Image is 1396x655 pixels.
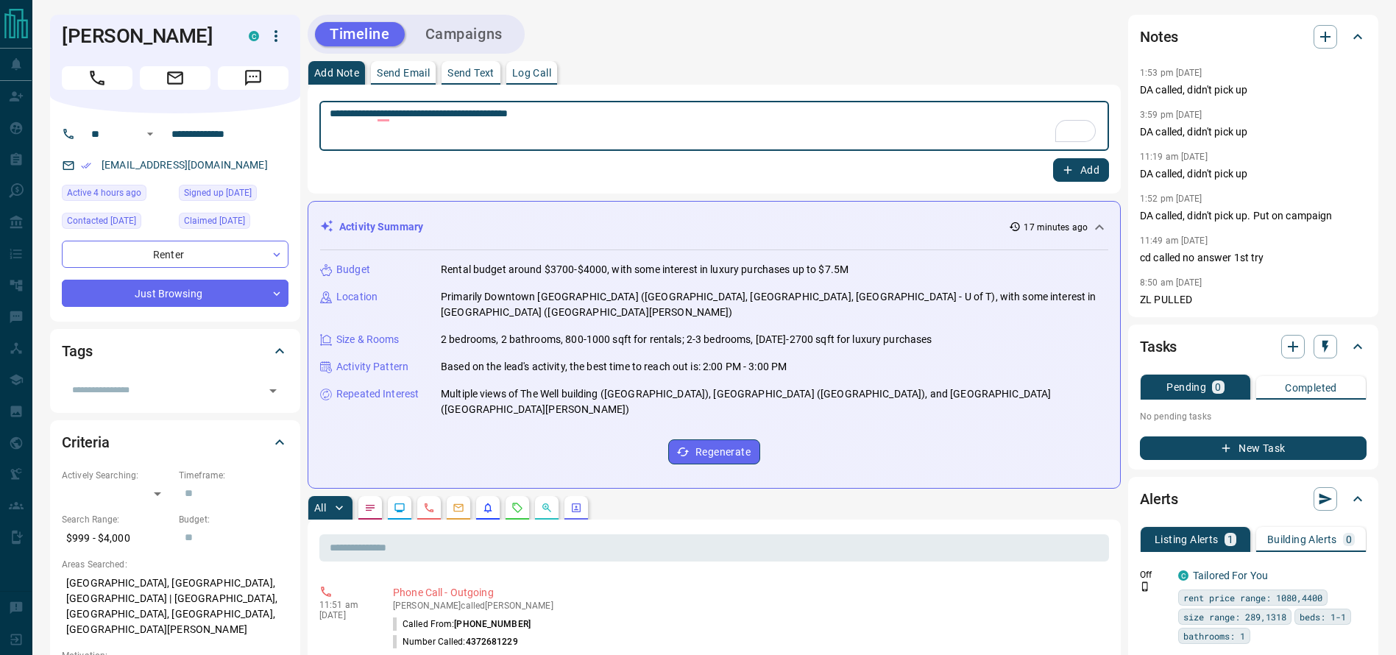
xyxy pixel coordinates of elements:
[184,185,252,200] span: Signed up [DATE]
[62,469,171,482] p: Actively Searching:
[1285,383,1337,393] p: Completed
[179,513,288,526] p: Budget:
[364,502,376,514] svg: Notes
[102,159,268,171] a: [EMAIL_ADDRESS][DOMAIN_NAME]
[454,619,531,629] span: [PHONE_NUMBER]
[1215,382,1221,392] p: 0
[141,125,159,143] button: Open
[62,66,132,90] span: Call
[336,262,370,277] p: Budget
[1140,481,1367,517] div: Alerts
[319,610,371,620] p: [DATE]
[466,637,518,647] span: 4372681229
[62,431,110,454] h2: Criteria
[441,262,848,277] p: Rental budget around $3700-$4000, with some interest in luxury purchases up to $7.5M
[336,386,419,402] p: Repeated Interest
[62,280,288,307] div: Just Browsing
[453,502,464,514] svg: Emails
[1300,609,1346,624] span: beds: 1-1
[1140,292,1367,308] p: ZL PULLED
[1140,487,1178,511] h2: Alerts
[336,359,408,375] p: Activity Pattern
[62,571,288,642] p: [GEOGRAPHIC_DATA], [GEOGRAPHIC_DATA], [GEOGRAPHIC_DATA] | [GEOGRAPHIC_DATA], [GEOGRAPHIC_DATA], [...
[179,213,288,233] div: Sun May 25 2025
[1166,382,1206,392] p: Pending
[1183,590,1322,605] span: rent price range: 1080,4400
[62,333,288,369] div: Tags
[315,22,405,46] button: Timeline
[1140,568,1169,581] p: Off
[1227,534,1233,545] p: 1
[570,502,582,514] svg: Agent Actions
[393,635,518,648] p: Number Called:
[1183,609,1286,624] span: size range: 289,1318
[1140,194,1202,204] p: 1:52 pm [DATE]
[411,22,517,46] button: Campaigns
[1140,82,1367,98] p: DA called, didn't pick up
[314,503,326,513] p: All
[541,502,553,514] svg: Opportunities
[423,502,435,514] svg: Calls
[67,185,141,200] span: Active 4 hours ago
[1140,581,1150,592] svg: Push Notification Only
[319,600,371,610] p: 11:51 am
[1193,570,1268,581] a: Tailored For You
[441,289,1108,320] p: Primarily Downtown [GEOGRAPHIC_DATA] ([GEOGRAPHIC_DATA], [GEOGRAPHIC_DATA], [GEOGRAPHIC_DATA] - U...
[393,601,1103,611] p: [PERSON_NAME] called [PERSON_NAME]
[81,160,91,171] svg: Email Verified
[62,339,92,363] h2: Tags
[218,66,288,90] span: Message
[140,66,210,90] span: Email
[668,439,760,464] button: Regenerate
[1140,335,1177,358] h2: Tasks
[1140,436,1367,460] button: New Task
[62,558,288,571] p: Areas Searched:
[1024,221,1088,234] p: 17 minutes ago
[320,213,1108,241] div: Activity Summary17 minutes ago
[62,425,288,460] div: Criteria
[62,185,171,205] div: Wed Oct 15 2025
[179,469,288,482] p: Timeframe:
[1140,406,1367,428] p: No pending tasks
[1140,236,1208,246] p: 11:49 am [DATE]
[441,386,1108,417] p: Multiple views of The Well building ([GEOGRAPHIC_DATA]), [GEOGRAPHIC_DATA] ([GEOGRAPHIC_DATA]), a...
[179,185,288,205] div: Sun May 25 2025
[1140,110,1202,120] p: 3:59 pm [DATE]
[394,502,405,514] svg: Lead Browsing Activity
[1178,570,1188,581] div: condos.ca
[1140,19,1367,54] div: Notes
[1140,25,1178,49] h2: Notes
[249,31,259,41] div: condos.ca
[511,502,523,514] svg: Requests
[1183,629,1245,643] span: bathrooms: 1
[62,24,227,48] h1: [PERSON_NAME]
[1155,534,1219,545] p: Listing Alerts
[377,68,430,78] p: Send Email
[1140,152,1208,162] p: 11:19 am [DATE]
[336,332,400,347] p: Size & Rooms
[263,380,283,401] button: Open
[62,241,288,268] div: Renter
[447,68,495,78] p: Send Text
[1140,329,1367,364] div: Tasks
[62,526,171,550] p: $999 - $4,000
[1140,124,1367,140] p: DA called, didn't pick up
[62,213,171,233] div: Wed Sep 03 2025
[1140,68,1202,78] p: 1:53 pm [DATE]
[441,359,787,375] p: Based on the lead's activity, the best time to reach out is: 2:00 PM - 3:00 PM
[1140,208,1367,224] p: DA called, didn't pick up. Put on campaign
[512,68,551,78] p: Log Call
[67,213,136,228] span: Contacted [DATE]
[482,502,494,514] svg: Listing Alerts
[336,289,378,305] p: Location
[314,68,359,78] p: Add Note
[339,219,423,235] p: Activity Summary
[393,617,531,631] p: Called From:
[1140,166,1367,182] p: DA called, didn't pick up
[184,213,245,228] span: Claimed [DATE]
[62,513,171,526] p: Search Range:
[1140,277,1202,288] p: 8:50 am [DATE]
[1053,158,1109,182] button: Add
[1267,534,1337,545] p: Building Alerts
[441,332,932,347] p: 2 bedrooms, 2 bathrooms, 800-1000 sqft for rentals; 2-3 bedrooms, [DATE]-2700 sqft for luxury pur...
